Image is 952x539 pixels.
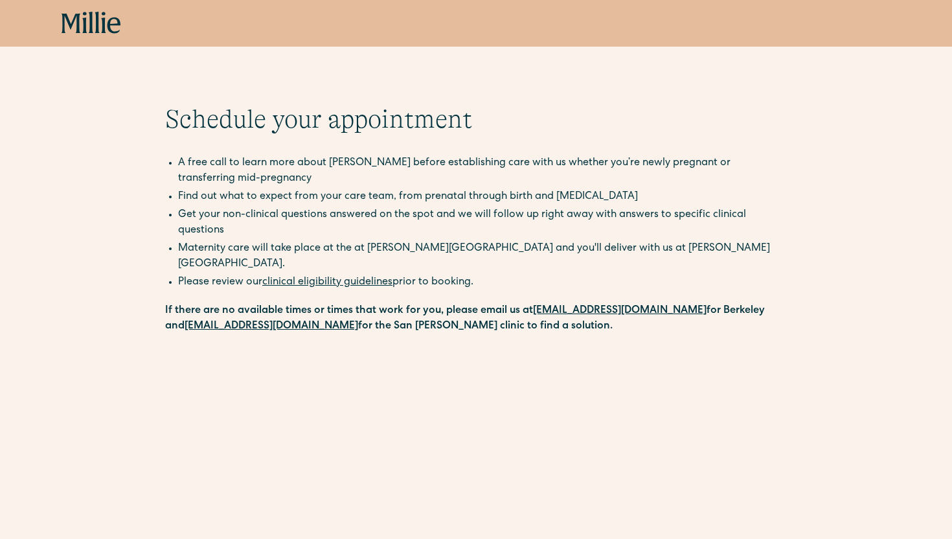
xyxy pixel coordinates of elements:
[165,104,787,135] h1: Schedule your appointment
[262,277,392,288] a: clinical eligibility guidelines
[185,321,358,332] a: [EMAIL_ADDRESS][DOMAIN_NAME]
[165,306,533,316] strong: If there are no available times or times that work for you, please email us at
[533,306,707,316] a: [EMAIL_ADDRESS][DOMAIN_NAME]
[358,321,613,332] strong: for the San [PERSON_NAME] clinic to find a solution.
[178,241,787,272] li: Maternity care will take place at the at [PERSON_NAME][GEOGRAPHIC_DATA] and you'll deliver with u...
[178,189,787,205] li: Find out what to expect from your care team, from prenatal through birth and [MEDICAL_DATA]
[178,155,787,187] li: A free call to learn more about [PERSON_NAME] before establishing care with us whether you’re new...
[178,207,787,238] li: Get your non-clinical questions answered on the spot and we will follow up right away with answer...
[178,275,787,290] li: Please review our prior to booking.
